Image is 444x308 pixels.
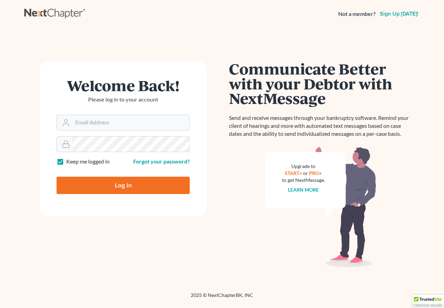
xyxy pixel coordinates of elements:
[309,170,322,176] a: PRO+
[57,177,190,194] input: Log In
[265,146,376,267] img: nextmessage_bg-59042aed3d76b12b5cd301f8e5b87938c9018125f34e5fa2b7a6b67550977c72.svg
[378,11,420,17] a: Sign up [DATE]!
[304,170,308,176] span: or
[133,158,190,165] a: Forgot your password?
[72,115,189,130] input: Email Address
[285,170,302,176] a: START+
[229,114,413,138] p: Send and receive messages through your bankruptcy software. Remind your client of hearings and mo...
[338,10,376,18] strong: Not a member?
[57,78,190,93] h1: Welcome Back!
[57,96,190,104] p: Please log in to your account
[229,61,413,106] h1: Communicate Better with your Debtor with NextMessage
[24,292,420,304] div: 2025 © NextChapterBK, INC
[412,295,444,308] div: TrustedSite Certified
[282,177,325,184] div: to get NextMessage.
[66,158,110,166] label: Keep me logged in
[288,187,319,193] a: Learn more
[282,163,325,170] div: Upgrade to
